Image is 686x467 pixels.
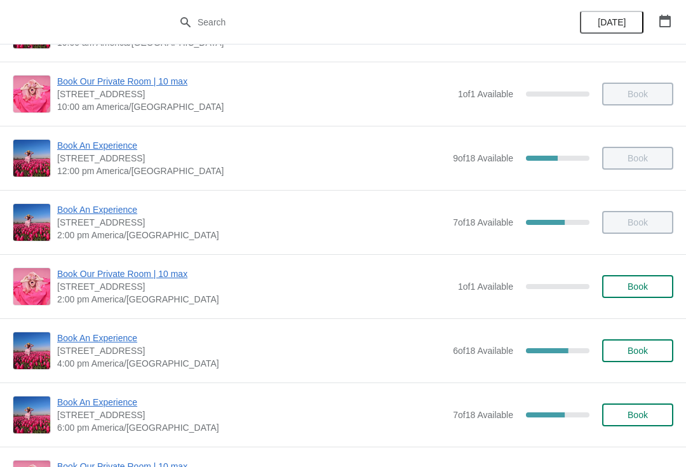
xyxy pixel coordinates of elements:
[602,275,673,298] button: Book
[453,410,513,420] span: 7 of 18 Available
[13,204,50,241] img: Book An Experience | 1815 North Milwaukee Avenue, Chicago, IL, USA | 2:00 pm America/Chicago
[453,153,513,163] span: 9 of 18 Available
[57,229,447,241] span: 2:00 pm America/[GEOGRAPHIC_DATA]
[602,339,673,362] button: Book
[197,11,514,34] input: Search
[57,280,452,293] span: [STREET_ADDRESS]
[628,410,648,420] span: Book
[13,396,50,433] img: Book An Experience | 1815 North Milwaukee Avenue, Chicago, IL, USA | 6:00 pm America/Chicago
[57,139,447,152] span: Book An Experience
[57,100,452,113] span: 10:00 am America/[GEOGRAPHIC_DATA]
[57,165,447,177] span: 12:00 pm America/[GEOGRAPHIC_DATA]
[57,88,452,100] span: [STREET_ADDRESS]
[57,421,447,434] span: 6:00 pm America/[GEOGRAPHIC_DATA]
[13,268,50,305] img: Book Our Private Room | 10 max | 1815 N. Milwaukee Ave., Chicago, IL 60647 | 2:00 pm America/Chicago
[453,346,513,356] span: 6 of 18 Available
[628,281,648,292] span: Book
[57,357,447,370] span: 4:00 pm America/[GEOGRAPHIC_DATA]
[13,332,50,369] img: Book An Experience | 1815 North Milwaukee Avenue, Chicago, IL, USA | 4:00 pm America/Chicago
[57,332,447,344] span: Book An Experience
[57,203,447,216] span: Book An Experience
[57,396,447,409] span: Book An Experience
[602,403,673,426] button: Book
[57,75,452,88] span: Book Our Private Room | 10 max
[13,140,50,177] img: Book An Experience | 1815 North Milwaukee Avenue, Chicago, IL, USA | 12:00 pm America/Chicago
[57,409,447,421] span: [STREET_ADDRESS]
[57,216,447,229] span: [STREET_ADDRESS]
[57,293,452,306] span: 2:00 pm America/[GEOGRAPHIC_DATA]
[453,217,513,227] span: 7 of 18 Available
[458,281,513,292] span: 1 of 1 Available
[57,344,447,357] span: [STREET_ADDRESS]
[13,76,50,112] img: Book Our Private Room | 10 max | 1815 N. Milwaukee Ave., Chicago, IL 60647 | 10:00 am America/Chi...
[57,152,447,165] span: [STREET_ADDRESS]
[598,17,626,27] span: [DATE]
[57,267,452,280] span: Book Our Private Room | 10 max
[580,11,643,34] button: [DATE]
[628,346,648,356] span: Book
[458,89,513,99] span: 1 of 1 Available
